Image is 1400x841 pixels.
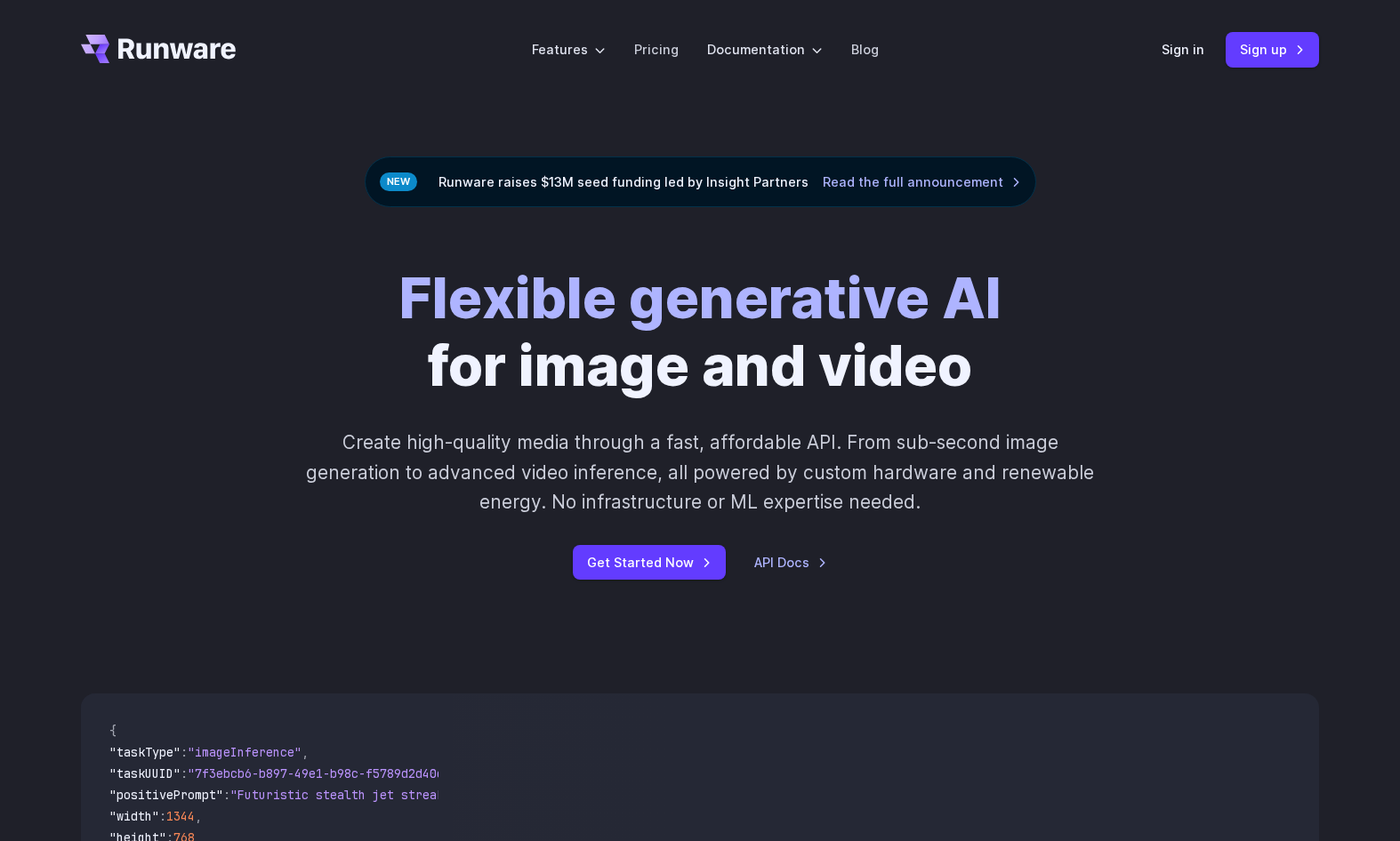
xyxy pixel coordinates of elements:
[1226,32,1319,67] a: Sign up
[532,39,606,60] label: Features
[634,39,679,60] a: Pricing
[109,765,181,781] span: "taskUUID"
[365,156,1036,207] div: Runware raises $13M seed funding led by Insight Partners
[754,552,827,573] a: API Docs
[195,808,202,824] span: ,
[399,264,1002,332] strong: Flexible generative AI
[81,35,236,63] a: Go to /
[302,744,309,760] span: ,
[1162,39,1204,60] a: Sign in
[851,39,879,60] a: Blog
[188,765,458,781] span: "7f3ebcb6-b897-49e1-b98c-f5789d2d40d7"
[109,787,223,803] span: "positivePrompt"
[188,744,302,760] span: "imageInference"
[109,808,159,824] span: "width"
[573,545,726,580] a: Get Started Now
[166,808,195,824] span: 1344
[223,787,230,803] span: :
[109,744,181,760] span: "taskType"
[707,39,823,60] label: Documentation
[304,428,1097,517] p: Create high-quality media through a fast, affordable API. From sub-second image generation to adv...
[181,744,188,760] span: :
[181,765,188,781] span: :
[823,172,1021,192] a: Read the full announcement
[109,723,117,739] span: {
[399,264,1002,399] h1: for image and video
[159,808,166,824] span: :
[230,787,878,803] span: "Futuristic stealth jet streaking through a neon-lit cityscape with glowing purple exhaust"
